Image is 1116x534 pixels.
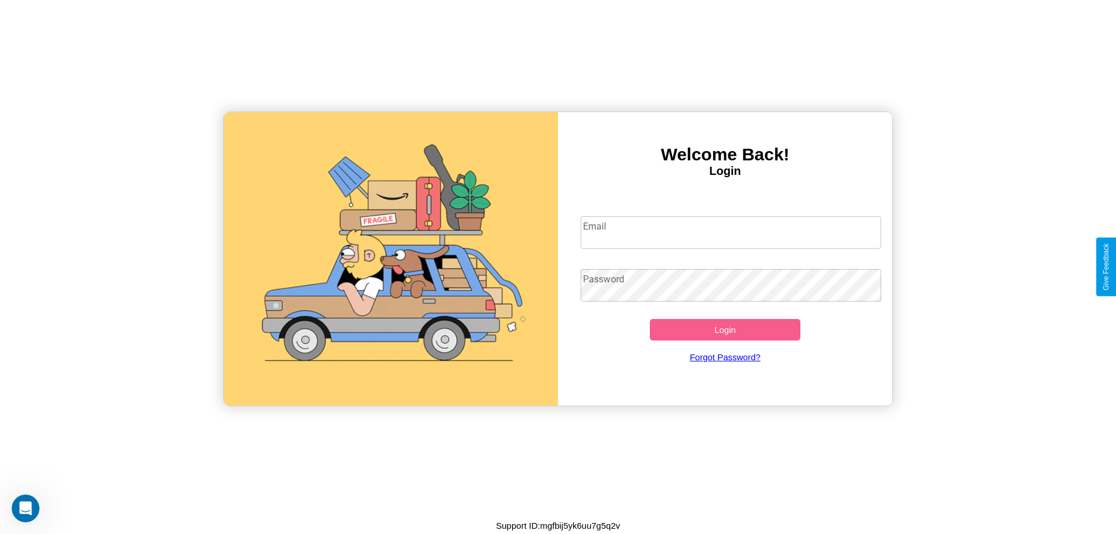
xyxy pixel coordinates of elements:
[558,164,892,178] h4: Login
[224,112,558,406] img: gif
[1102,243,1110,291] div: Give Feedback
[496,518,620,533] p: Support ID: mgfbij5yk6uu7g5q2v
[650,319,800,341] button: Login
[558,145,892,164] h3: Welcome Back!
[575,341,876,374] a: Forgot Password?
[12,494,40,522] iframe: Intercom live chat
